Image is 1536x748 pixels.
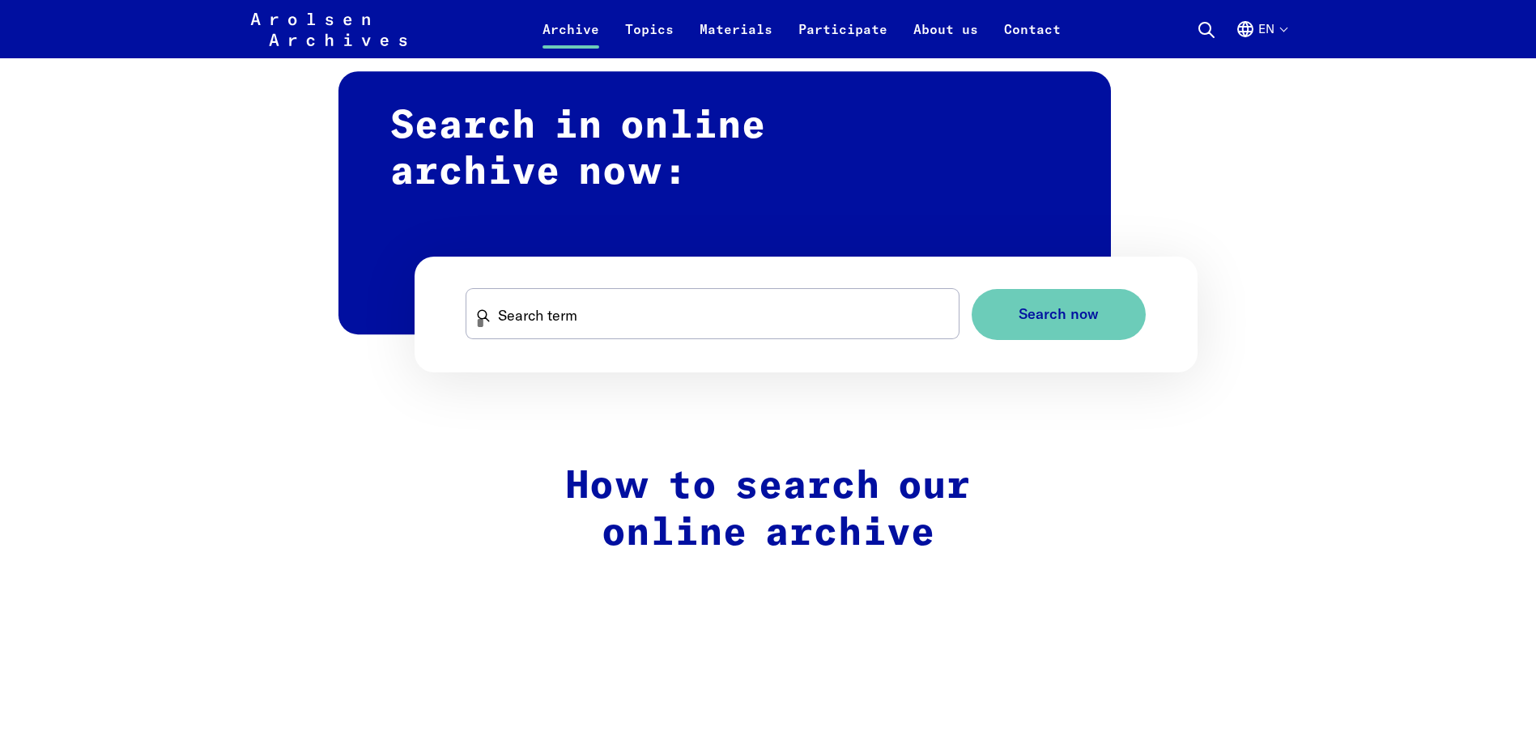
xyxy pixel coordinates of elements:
[426,464,1111,557] h2: How to search our online archive
[1236,19,1287,58] button: English, language selection
[530,10,1074,49] nav: Primary
[991,19,1074,58] a: Contact
[687,19,785,58] a: Materials
[1019,306,1099,323] span: Search now
[530,19,612,58] a: Archive
[338,71,1111,334] h2: Search in online archive now:
[612,19,687,58] a: Topics
[785,19,900,58] a: Participate
[900,19,991,58] a: About us
[972,289,1146,340] button: Search now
